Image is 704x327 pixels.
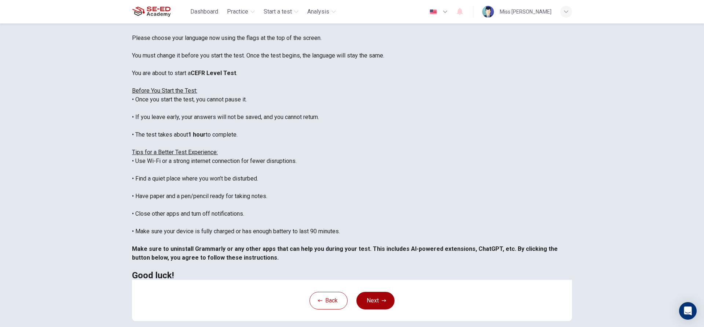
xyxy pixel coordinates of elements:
img: Profile picture [482,6,494,18]
div: Open Intercom Messenger [679,302,697,320]
button: Start a test [261,5,301,18]
span: Start a test [264,7,292,16]
button: Practice [224,5,258,18]
button: Analysis [304,5,339,18]
div: Please choose your language now using the flags at the top of the screen. You must change it befo... [132,16,572,280]
button: Dashboard [187,5,221,18]
button: Next [356,292,395,309]
span: Dashboard [190,7,218,16]
button: Back [309,292,348,309]
img: SE-ED Academy logo [132,4,170,19]
b: Make sure to uninstall Grammarly or any other apps that can help you during your test. This inclu... [132,245,516,252]
div: Miss [PERSON_NAME] [500,7,551,16]
span: Practice [227,7,248,16]
a: SE-ED Academy logo [132,4,187,19]
h2: Good luck! [132,271,572,280]
u: Tips for a Better Test Experience: [132,149,218,156]
span: Analysis [307,7,329,16]
b: CEFR Level Test [191,70,236,77]
img: en [429,9,438,15]
u: Before You Start the Test: [132,87,197,94]
b: 1 hour [188,131,206,138]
